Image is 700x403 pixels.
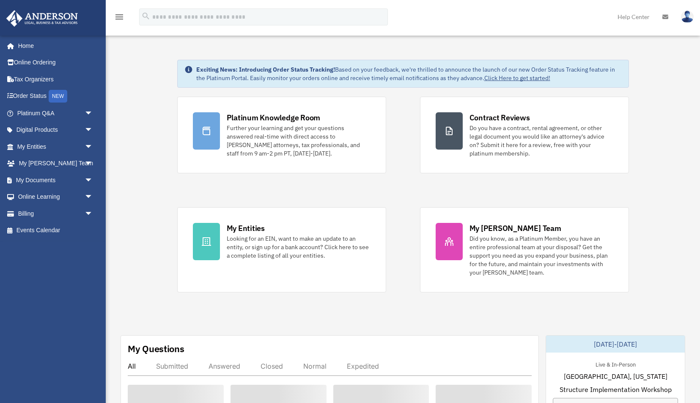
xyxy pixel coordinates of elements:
[681,11,694,23] img: User Pic
[6,138,106,155] a: My Entitiesarrow_drop_down
[469,112,530,123] div: Contract Reviews
[141,11,151,21] i: search
[6,71,106,88] a: Tax Organizers
[85,105,102,122] span: arrow_drop_down
[6,37,102,54] a: Home
[420,97,629,173] a: Contract Reviews Do you have a contract, rental agreement, or other legal document you would like...
[469,223,561,233] div: My [PERSON_NAME] Team
[49,90,67,103] div: NEW
[128,362,136,370] div: All
[227,234,371,260] div: Looking for an EIN, want to make an update to an entity, or sign up for a bank account? Click her...
[469,234,613,277] div: Did you know, as a Platinum Member, you have an entire professional team at your disposal? Get th...
[589,359,642,368] div: Live & In-Person
[6,88,106,105] a: Order StatusNEW
[564,371,667,381] span: [GEOGRAPHIC_DATA], [US_STATE]
[484,74,550,82] a: Click Here to get started!
[177,97,386,173] a: Platinum Knowledge Room Further your learning and get your questions answered real-time with dire...
[85,122,102,139] span: arrow_drop_down
[6,105,106,122] a: Platinum Q&Aarrow_drop_down
[85,189,102,206] span: arrow_drop_down
[6,54,106,71] a: Online Ordering
[227,112,321,123] div: Platinum Knowledge Room
[6,205,106,222] a: Billingarrow_drop_down
[209,362,240,370] div: Answered
[128,342,184,355] div: My Questions
[6,172,106,189] a: My Documentsarrow_drop_down
[196,66,335,73] strong: Exciting News: Introducing Order Status Tracking!
[227,223,265,233] div: My Entities
[156,362,188,370] div: Submitted
[85,138,102,156] span: arrow_drop_down
[177,207,386,292] a: My Entities Looking for an EIN, want to make an update to an entity, or sign up for a bank accoun...
[303,362,327,370] div: Normal
[546,336,685,353] div: [DATE]-[DATE]
[85,155,102,172] span: arrow_drop_down
[469,124,613,158] div: Do you have a contract, rental agreement, or other legal document you would like an attorney's ad...
[6,222,106,239] a: Events Calendar
[114,15,124,22] a: menu
[6,155,106,172] a: My [PERSON_NAME] Teamarrow_drop_down
[196,65,622,82] div: Based on your feedback, we're thrilled to announce the launch of our new Order Status Tracking fe...
[227,124,371,158] div: Further your learning and get your questions answered real-time with direct access to [PERSON_NAM...
[347,362,379,370] div: Expedited
[114,12,124,22] i: menu
[85,172,102,189] span: arrow_drop_down
[261,362,283,370] div: Closed
[85,205,102,222] span: arrow_drop_down
[420,207,629,292] a: My [PERSON_NAME] Team Did you know, as a Platinum Member, you have an entire professional team at...
[6,189,106,206] a: Online Learningarrow_drop_down
[560,384,672,395] span: Structure Implementation Workshop
[6,122,106,139] a: Digital Productsarrow_drop_down
[4,10,80,27] img: Anderson Advisors Platinum Portal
